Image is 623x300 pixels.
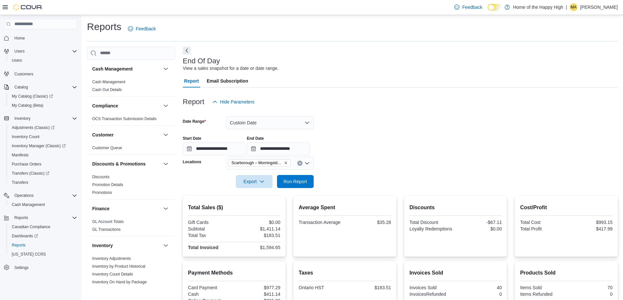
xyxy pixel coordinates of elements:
span: Users [14,49,25,54]
h3: Report [183,98,204,106]
button: Discounts & Promotions [162,160,170,168]
h2: Products Sold [520,269,613,277]
input: Press the down key to open a popover containing a calendar. [183,142,246,155]
div: Gift Cards [188,220,233,225]
button: Operations [12,192,36,199]
a: Transfers [9,179,31,186]
a: Dashboards [7,231,80,241]
input: Press the down key to open a popover containing a calendar. [247,142,310,155]
div: -$67.11 [457,220,502,225]
div: InvoicesRefunded [409,292,454,297]
p: Home of the Happy High [513,3,563,11]
span: Export [240,175,268,188]
span: Dashboards [12,233,38,239]
div: Loyalty Redemptions [409,226,454,231]
a: Inventory by Product Historical [92,264,146,269]
span: Transfers (Classic) [12,171,49,176]
span: Home [12,34,77,42]
a: Promotion Details [92,182,123,187]
span: Inventory [12,115,77,122]
span: Reports [14,215,28,220]
button: Reports [1,213,80,222]
div: 0 [568,292,613,297]
div: Items Sold [520,285,565,290]
a: Inventory Count [9,133,42,141]
div: $183.51 [235,233,280,238]
span: Adjustments (Classic) [12,125,55,130]
button: Purchase Orders [7,160,80,169]
a: Dashboards [9,232,41,240]
span: Hide Parameters [220,99,254,105]
span: Cash Management [9,201,77,209]
div: Total Profit [520,226,565,231]
span: Inventory Count [9,133,77,141]
h2: Invoices Sold [409,269,502,277]
div: Compliance [87,115,175,125]
a: Settings [12,264,31,272]
button: Next [183,47,191,55]
span: Email Subscription [207,74,248,87]
label: Start Date [183,136,201,141]
span: Reports [9,241,77,249]
span: Discounts [92,174,110,180]
div: $977.29 [235,285,280,290]
h3: Compliance [92,103,118,109]
h3: Finance [92,205,110,212]
a: My Catalog (Beta) [9,102,46,109]
button: Hide Parameters [210,95,257,108]
button: Canadian Compliance [7,222,80,231]
h3: End Of Day [183,57,220,65]
span: Report [184,74,199,87]
span: Dashboards [9,232,77,240]
button: Open list of options [304,161,310,166]
button: Reports [7,241,80,250]
div: Card Payment [188,285,233,290]
div: Total Tax [188,233,233,238]
button: Operations [1,191,80,200]
span: Inventory Manager (Classic) [9,142,77,150]
span: Manifests [12,152,28,158]
span: Settings [12,263,77,272]
span: Transfers [12,180,28,185]
span: Operations [14,193,34,198]
span: Purchase Orders [9,160,77,168]
button: Inventory [1,114,80,123]
a: Manifests [9,151,31,159]
a: Inventory On Hand by Package [92,280,147,284]
span: Inventory Adjustments [92,256,131,261]
div: $0.00 [457,226,502,231]
button: [US_STATE] CCRS [7,250,80,259]
h3: Customer [92,132,113,138]
div: Milagros Argoso [570,3,578,11]
div: $1,594.65 [235,245,280,250]
a: Users [9,56,25,64]
span: Transfers (Classic) [9,169,77,177]
span: Inventory Count [12,134,40,139]
span: Canadian Compliance [9,223,77,231]
a: [US_STATE] CCRS [9,250,48,258]
span: Promotions [92,190,112,195]
span: Reports [12,243,26,248]
span: MA [571,3,577,11]
button: Catalog [1,83,80,92]
button: Discounts & Promotions [92,161,161,167]
span: Transfers [9,179,77,186]
div: $417.99 [568,226,613,231]
div: Transaction Average [299,220,343,225]
span: My Catalog (Classic) [12,94,53,99]
button: Finance [92,205,161,212]
span: Canadian Compliance [12,224,50,229]
button: Customer [92,132,161,138]
a: Home [12,34,27,42]
button: Transfers [7,178,80,187]
a: Customers [12,70,36,78]
div: Subtotal [188,226,233,231]
nav: Complex example [4,31,77,289]
button: Settings [1,263,80,272]
a: Cash Out Details [92,87,122,92]
span: Feedback [136,25,156,32]
h2: Payment Methods [188,269,281,277]
h2: Total Sales ($) [188,204,281,212]
span: [US_STATE] CCRS [12,252,46,257]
